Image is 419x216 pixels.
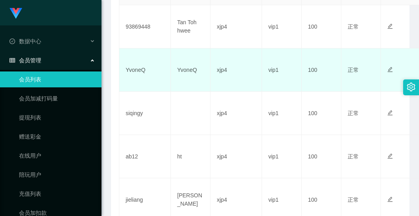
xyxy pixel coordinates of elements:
span: 会员管理 [10,57,41,64]
td: YvoneQ [171,48,210,92]
a: 赠送彩金 [19,129,95,145]
a: 提现列表 [19,110,95,125]
a: 在线用户 [19,148,95,164]
i: 图标: check-circle-o [10,39,15,44]
td: 100 [302,48,341,92]
i: 图标: edit [387,23,393,29]
i: 图标: edit [387,153,393,159]
i: 图标: edit [387,67,393,72]
td: vip1 [262,48,302,92]
td: vip1 [262,92,302,135]
span: 正常 [348,23,359,30]
td: ab12 [119,135,171,178]
span: 正常 [348,153,359,160]
td: vip1 [262,135,302,178]
td: YvoneQ [119,48,171,92]
td: xjp4 [210,92,262,135]
i: 图标: table [10,58,15,63]
td: 100 [302,92,341,135]
img: logo.9652507e.png [10,8,22,19]
td: 100 [302,135,341,178]
td: 100 [302,5,341,48]
span: 正常 [348,197,359,203]
td: siqingy [119,92,171,135]
td: xjp4 [210,5,262,48]
td: Tan Toh hwee [171,5,210,48]
a: 陪玩用户 [19,167,95,183]
a: 会员列表 [19,71,95,87]
span: 数据中心 [10,38,41,44]
td: xjp4 [210,135,262,178]
a: 充值列表 [19,186,95,202]
i: 图标: edit [387,197,393,202]
td: 93869448 [119,5,171,48]
td: xjp4 [210,48,262,92]
td: vip1 [262,5,302,48]
td: ht [171,135,210,178]
i: 图标: setting [407,83,415,91]
i: 图标: edit [387,110,393,116]
span: 正常 [348,110,359,116]
span: 正常 [348,67,359,73]
a: 会员加减打码量 [19,91,95,106]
